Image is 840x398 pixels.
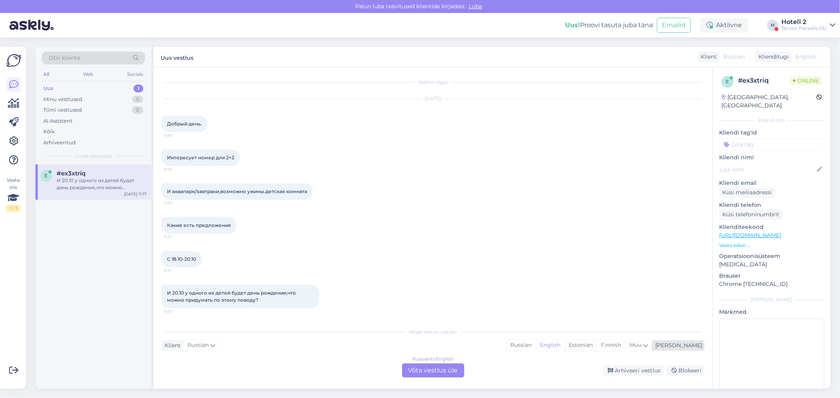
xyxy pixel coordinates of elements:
[719,242,824,249] p: Vaata edasi ...
[719,280,824,288] p: Chrome [TECHNICAL_ID]
[187,341,209,350] span: Russian
[719,296,824,303] div: [PERSON_NAME]
[132,96,143,103] div: 0
[161,328,705,335] div: Valige keel ja vastake
[167,188,307,194] span: И аквапарк/завтраки,возможно ужины.детская комната
[167,256,196,262] span: С 18.10-20.10
[43,117,72,125] div: AI Assistent
[719,223,824,231] p: Klienditeekond
[164,268,193,274] span: 11:17
[697,53,717,61] div: Klient
[402,363,464,378] div: Võta vestlus üle
[597,339,625,351] div: Finnish
[167,155,234,160] span: Интересует номер для 2+2
[42,69,51,79] div: All
[719,138,824,150] input: Lisa tag
[75,153,112,160] span: Uued vestlused
[721,93,816,110] div: [GEOGRAPHIC_DATA], [GEOGRAPHIC_DATA]
[45,173,48,179] span: e
[167,222,231,228] span: Какие есть предложения
[700,18,748,32] div: Aktiivne
[161,79,705,86] div: Vestlus algas
[781,25,827,31] div: Tervise Paradiis OÜ
[565,20,654,30] div: Proovi tasuta juba täna:
[43,96,82,103] div: Minu vestlused
[467,3,485,10] span: Luba
[790,76,822,85] span: Online
[719,117,824,124] div: Kliendi info
[767,20,778,31] div: H
[738,76,790,85] div: # ex3xtriq
[719,232,781,239] a: [URL][DOMAIN_NAME]
[167,121,202,127] span: Добрый день.
[755,53,789,61] div: Klienditugi
[795,53,816,61] span: English
[134,85,143,92] div: 1
[43,128,55,136] div: Kõik
[667,365,705,376] div: Blokeeri
[719,187,775,198] div: Küsi meiliaadressi
[57,177,146,191] div: И 20.10 у одного из детей будет день рождения,что можно придумать по этому поводу?
[506,339,536,351] div: Russian
[565,21,580,29] b: Uus!
[164,200,193,206] span: 11:17
[6,53,21,68] img: Askly Logo
[167,290,297,303] span: И 20.10 у одного из детей будет день рождения,что можно придумать по этому поводу?
[719,272,824,280] p: Brauser
[781,19,835,31] a: Hotell 2Tervise Paradiis OÜ
[43,85,54,92] div: Uus
[781,19,827,25] div: Hotell 2
[719,179,824,187] p: Kliendi email
[719,260,824,269] p: [MEDICAL_DATA]
[164,309,193,315] span: 11:17
[132,106,143,114] div: 0
[719,308,824,316] p: Märkmed
[6,205,20,212] div: 0 / 3
[719,201,824,209] p: Kliendi telefon
[126,69,145,79] div: Socials
[564,339,597,351] div: Estonian
[652,341,702,350] div: [PERSON_NAME]
[657,18,691,33] button: Emailid
[413,356,454,363] div: Russian to English
[43,139,76,147] div: Arhiveeritud
[164,133,193,138] span: 11:16
[719,252,824,260] p: Operatsioonisüsteem
[719,165,815,174] input: Lisa nimi
[629,341,642,348] span: Muu
[49,54,80,62] span: Otsi kliente
[82,69,95,79] div: Web
[719,153,824,162] p: Kliendi nimi
[161,341,181,350] div: Klient
[161,52,193,62] label: Uus vestlus
[6,177,20,212] div: Vaata siia
[164,234,193,240] span: 11:17
[603,365,664,376] div: Arhiveeri vestlus
[723,53,745,61] span: Russian
[161,95,705,102] div: [DATE]
[43,106,82,114] div: Tiimi vestlused
[719,129,824,137] p: Kliendi tag'id
[536,339,564,351] div: English
[124,191,146,197] div: [DATE] 11:17
[719,209,783,220] div: Küsi telefoninumbrit
[164,166,193,172] span: 11:16
[726,79,729,85] span: e
[57,170,85,177] span: #ex3xtriq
